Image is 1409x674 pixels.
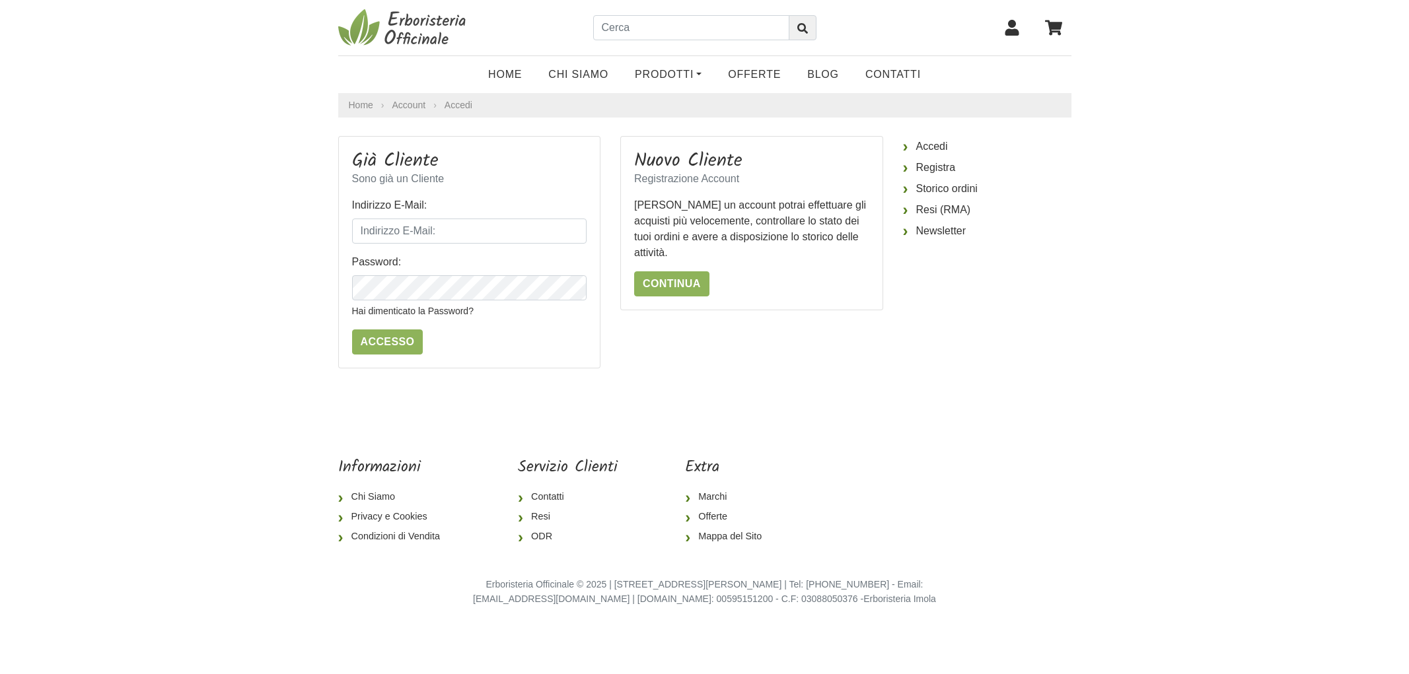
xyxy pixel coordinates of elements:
a: Offerte [685,507,772,527]
nav: breadcrumb [338,93,1071,118]
a: Home [475,61,535,88]
a: Registra [903,157,1071,178]
a: Contatti [852,61,934,88]
h5: Extra [685,458,772,477]
a: Condizioni di Vendita [338,527,451,547]
a: Home [349,98,373,112]
a: Prodotti [622,61,715,88]
a: Storico ordini [903,178,1071,199]
small: Erboristeria Officinale © 2025 | [STREET_ADDRESS][PERSON_NAME] | Tel: [PHONE_NUMBER] - Email: [EM... [473,579,936,604]
a: Resi (RMA) [903,199,1071,220]
iframe: fb:page Facebook Social Plugin [840,458,1071,504]
h3: Già Cliente [352,150,587,172]
label: Indirizzo E-Mail: [352,197,427,213]
a: Hai dimenticato la Password? [352,306,474,316]
a: OFFERTE [715,61,794,88]
a: Marchi [685,487,772,507]
a: Accedi [445,100,472,110]
label: Password: [352,254,402,270]
a: Account [392,98,426,112]
a: Resi [518,507,618,527]
input: Accesso [352,329,423,354]
p: [PERSON_NAME] un account potrai effettuare gli acquisti più velocemente, controllare lo stato dei... [634,197,869,261]
p: Sono già un Cliente [352,171,587,187]
h5: Servizio Clienti [518,458,618,477]
input: Cerca [593,15,789,40]
a: Newsletter [903,220,1071,242]
a: Blog [794,61,852,88]
img: Erboristeria Officinale [338,8,470,48]
input: Indirizzo E-Mail: [352,219,587,244]
a: Contatti [518,487,618,507]
h3: Nuovo Cliente [634,150,869,172]
a: Erboristeria Imola [863,593,936,604]
a: ODR [518,527,618,547]
a: Privacy e Cookies [338,507,451,527]
h5: Informazioni [338,458,451,477]
a: Mappa del Sito [685,527,772,547]
p: Registrazione Account [634,171,869,187]
a: Continua [634,271,709,296]
a: Accedi [903,136,1071,157]
a: Chi Siamo [338,487,451,507]
a: Chi Siamo [535,61,622,88]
